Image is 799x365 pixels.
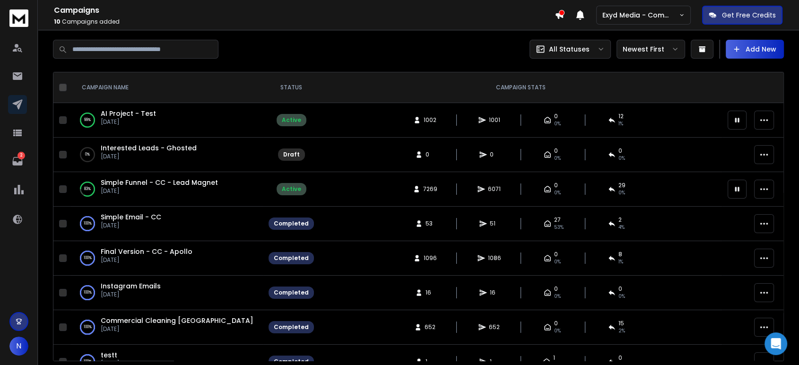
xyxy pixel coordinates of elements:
span: 53 % [554,224,564,231]
span: 16 [490,289,499,296]
p: [DATE] [101,256,192,264]
a: Final Version - CC - Apollo [101,247,192,256]
span: 53 [426,220,435,227]
p: [DATE] [101,291,161,298]
p: 99 % [84,115,91,125]
p: 100 % [84,288,92,297]
span: 0% [554,189,561,197]
a: Interested Leads - Ghosted [101,143,197,153]
p: 2 [17,152,25,159]
p: All Statuses [549,44,590,54]
span: 0% [554,258,561,266]
span: 0 [426,151,435,158]
td: 99%AI Project - Test[DATE] [70,103,263,138]
span: 0 [554,113,558,120]
p: 0 % [85,150,90,159]
div: Active [282,185,301,193]
td: 100%Final Version - CC - Apollo[DATE] [70,241,263,276]
p: 100 % [84,219,92,228]
a: Instagram Emails [101,281,161,291]
span: 2 % [618,327,625,335]
div: Completed [274,254,309,262]
span: testt [101,350,117,360]
div: Completed [274,289,309,296]
span: 8 [618,251,622,258]
p: 100 % [84,322,92,332]
span: 1002 [424,116,436,124]
p: Get Free Credits [722,10,776,20]
td: 100%Commercial Cleaning [GEOGRAPHIC_DATA][DATE] [70,310,263,345]
span: 0 % [618,189,625,197]
span: 10 [54,17,61,26]
span: 0 [618,285,622,293]
h1: Campaigns [54,5,555,16]
span: 27 [554,216,561,224]
p: [DATE] [101,153,197,160]
span: 0 [554,182,558,189]
span: 2 [618,216,622,224]
td: 83%Simple Funnel - CC - Lead Magnet[DATE] [70,172,263,207]
span: 0% [554,120,561,128]
span: 4 % [618,224,625,231]
button: N [9,337,28,356]
span: 29 [618,182,625,189]
div: Active [282,116,301,124]
span: 0 [554,285,558,293]
span: 0% [554,327,561,335]
span: 1001 [489,116,500,124]
p: [DATE] [101,118,156,126]
p: Campaigns added [54,18,555,26]
span: 0 [618,354,622,362]
th: STATUS [263,72,320,103]
div: Completed [274,323,309,331]
span: 15 [618,320,624,327]
span: 0 [554,320,558,327]
span: 0 [618,147,622,155]
a: Commercial Cleaning [GEOGRAPHIC_DATA] [101,316,253,325]
span: 0% [554,155,561,162]
span: 652 [489,323,500,331]
a: Simple Funnel - CC - Lead Magnet [101,178,218,187]
span: 0 [490,151,499,158]
td: 0%Interested Leads - Ghosted[DATE] [70,138,263,172]
span: 652 [425,323,435,331]
span: 12 [618,113,624,120]
p: [DATE] [101,187,218,195]
span: 1086 [488,254,501,262]
p: [DATE] [101,222,161,229]
p: Exyd Media - Commercial Cleaning [602,10,679,20]
p: 100 % [84,253,92,263]
span: 16 [426,289,435,296]
td: 100%Instagram Emails[DATE] [70,276,263,310]
p: 83 % [84,184,91,194]
span: 0% [618,155,625,162]
div: Completed [274,220,309,227]
td: 100%Simple Email - CC[DATE] [70,207,263,241]
span: 1 % [618,258,623,266]
span: 1 [553,354,555,362]
button: Newest First [617,40,685,59]
a: AI Project - Test [101,109,156,118]
a: 2 [8,152,27,171]
span: 51 [490,220,499,227]
button: Get Free Credits [702,6,782,25]
span: 0 [554,251,558,258]
span: 0 % [618,293,625,300]
span: 0% [554,293,561,300]
img: logo [9,9,28,27]
a: Simple Email - CC [101,212,161,222]
p: [DATE] [101,325,253,333]
span: 7269 [423,185,437,193]
span: 0 [554,147,558,155]
div: Draft [283,151,300,158]
th: CAMPAIGN STATS [320,72,722,103]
